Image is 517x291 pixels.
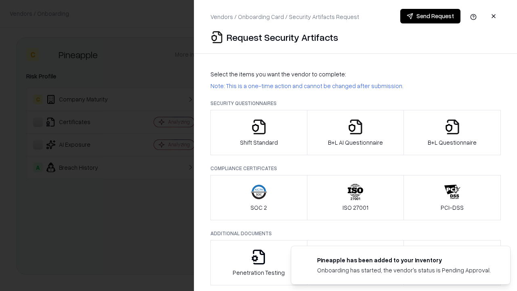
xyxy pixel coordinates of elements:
button: Send Request [400,9,460,23]
p: Shift Standard [240,138,278,147]
p: Vendors / Onboarding Card / Security Artifacts Request [210,13,359,21]
p: Compliance Certificates [210,165,501,172]
img: pineappleenergy.com [301,256,311,266]
p: ISO 27001 [343,203,368,212]
p: B+L Questionnaire [428,138,477,147]
p: Note: This is a one-time action and cannot be changed after submission. [210,82,501,90]
p: PCI-DSS [441,203,464,212]
p: B+L AI Questionnaire [328,138,383,147]
button: B+L AI Questionnaire [307,110,404,155]
button: Privacy Policy [307,240,404,285]
button: Penetration Testing [210,240,307,285]
button: Shift Standard [210,110,307,155]
div: Onboarding has started, the vendor's status is Pending Approval. [317,266,491,274]
button: Data Processing Agreement [404,240,501,285]
button: ISO 27001 [307,175,404,220]
p: SOC 2 [250,203,267,212]
p: Penetration Testing [233,268,285,277]
button: PCI-DSS [404,175,501,220]
p: Additional Documents [210,230,501,237]
div: Pineapple has been added to your inventory [317,256,491,264]
button: SOC 2 [210,175,307,220]
p: Request Security Artifacts [227,31,338,44]
p: Security Questionnaires [210,100,501,107]
button: B+L Questionnaire [404,110,501,155]
p: Select the items you want the vendor to complete: [210,70,501,78]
